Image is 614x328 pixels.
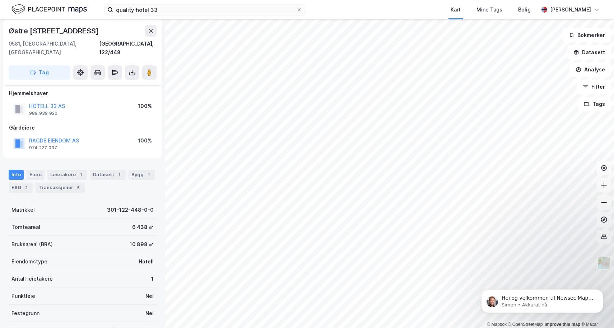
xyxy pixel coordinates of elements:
div: Bolig [518,5,531,14]
div: 10 898 ㎡ [130,240,154,249]
button: Tags [578,97,611,111]
div: Eiendomstype [11,257,47,266]
div: 0581, [GEOGRAPHIC_DATA], [GEOGRAPHIC_DATA] [9,39,99,57]
div: 1 [151,275,154,283]
div: Gårdeiere [9,123,156,132]
button: Datasett [567,45,611,60]
div: 301-122-448-0-0 [107,206,154,214]
a: OpenStreetMap [508,322,543,327]
img: Z [597,256,611,270]
div: 1 [116,171,123,178]
div: Tomteareal [11,223,40,231]
div: 974 227 037 [29,145,57,151]
div: [PERSON_NAME] [550,5,591,14]
div: Hotell [139,257,154,266]
div: Kart [451,5,461,14]
div: Nei [145,309,154,318]
div: Festegrunn [11,309,39,318]
div: 1 [77,171,84,178]
button: Bokmerker [563,28,611,42]
div: ESG [9,183,33,193]
div: 2 [23,184,30,191]
div: Bruksareal (BRA) [11,240,53,249]
a: Improve this map [545,322,580,327]
div: 6 438 ㎡ [132,223,154,231]
div: Punktleie [11,292,35,300]
a: Mapbox [487,322,507,327]
div: Datasett [90,170,126,180]
div: 989 939 920 [29,111,57,116]
div: 100% [138,102,152,111]
button: Tag [9,65,70,80]
div: 5 [75,184,82,191]
div: Matrikkel [11,206,35,214]
div: Nei [145,292,154,300]
div: [GEOGRAPHIC_DATA], 122/448 [99,39,157,57]
button: Filter [577,80,611,94]
img: logo.f888ab2527a4732fd821a326f86c7f29.svg [11,3,87,16]
div: Eiere [27,170,45,180]
div: Hjemmelshaver [9,89,156,98]
div: Info [9,170,24,180]
div: Transaksjoner [36,183,85,193]
div: 100% [138,136,152,145]
div: Mine Tags [476,5,502,14]
div: Østre [STREET_ADDRESS] [9,25,100,37]
iframe: Intercom notifications melding [470,274,614,324]
div: Bygg [129,170,155,180]
div: Leietakere [47,170,87,180]
div: 1 [145,171,152,178]
div: Antall leietakere [11,275,53,283]
button: Analyse [569,62,611,77]
input: Søk på adresse, matrikkel, gårdeiere, leietakere eller personer [113,4,296,15]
